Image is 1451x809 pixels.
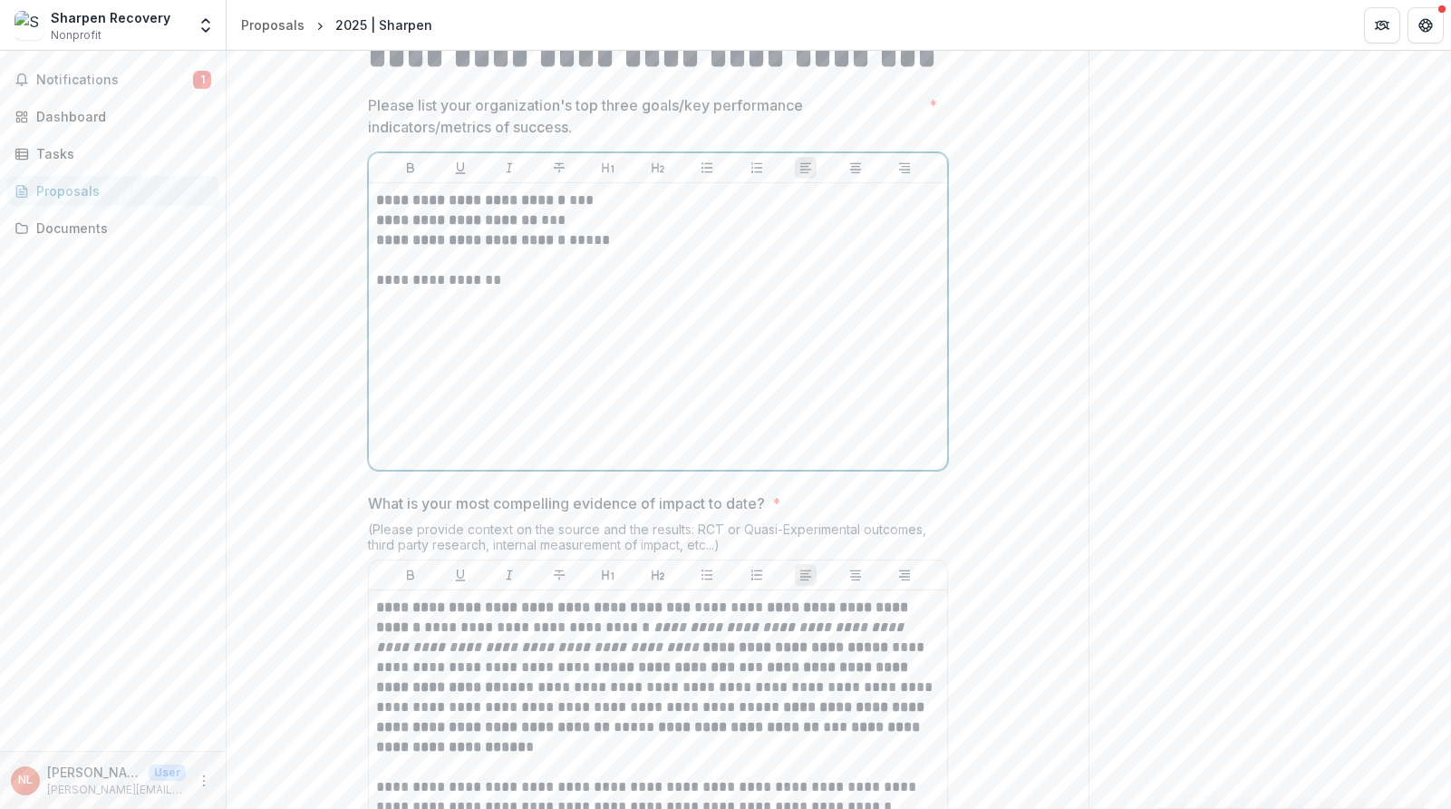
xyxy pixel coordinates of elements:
[149,765,186,781] p: User
[36,181,204,200] div: Proposals
[18,775,33,786] div: Nick Long
[193,71,211,89] span: 1
[234,12,312,38] a: Proposals
[647,564,669,586] button: Heading 2
[335,15,432,34] div: 2025 | Sharpen
[597,564,619,586] button: Heading 1
[1364,7,1400,44] button: Partners
[647,157,669,179] button: Heading 2
[15,11,44,40] img: Sharpen Recovery
[746,564,768,586] button: Ordered List
[696,564,718,586] button: Bullet List
[7,213,218,243] a: Documents
[368,94,922,138] p: Please list your organization's top three goals/key performance indicators/metrics of success.
[795,157,817,179] button: Align Left
[36,144,204,163] div: Tasks
[845,157,866,179] button: Align Center
[894,157,915,179] button: Align Right
[36,107,204,126] div: Dashboard
[498,564,520,586] button: Italicize
[36,73,193,88] span: Notifications
[51,8,170,27] div: Sharpen Recovery
[47,763,141,782] p: [PERSON_NAME]
[894,564,915,586] button: Align Right
[597,157,619,179] button: Heading 1
[7,139,218,169] a: Tasks
[400,157,421,179] button: Bold
[7,176,218,206] a: Proposals
[7,102,218,132] a: Dashboard
[450,564,471,586] button: Underline
[400,564,421,586] button: Bold
[234,12,440,38] nav: breadcrumb
[193,770,215,792] button: More
[47,782,186,798] p: [PERSON_NAME][EMAIL_ADDRESS][DOMAIN_NAME]
[696,157,718,179] button: Bullet List
[368,492,765,514] p: What is your most compelling evidence of impact to date?
[795,564,817,586] button: Align Left
[845,564,866,586] button: Align Center
[1407,7,1444,44] button: Get Help
[36,219,204,238] div: Documents
[193,7,218,44] button: Open entity switcher
[368,521,948,560] div: (Please provide context on the source and the results: RCT or Quasi-Experimental outcomes, third ...
[746,157,768,179] button: Ordered List
[548,157,570,179] button: Strike
[7,65,218,94] button: Notifications1
[498,157,520,179] button: Italicize
[241,15,305,34] div: Proposals
[51,27,102,44] span: Nonprofit
[450,157,471,179] button: Underline
[548,564,570,586] button: Strike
